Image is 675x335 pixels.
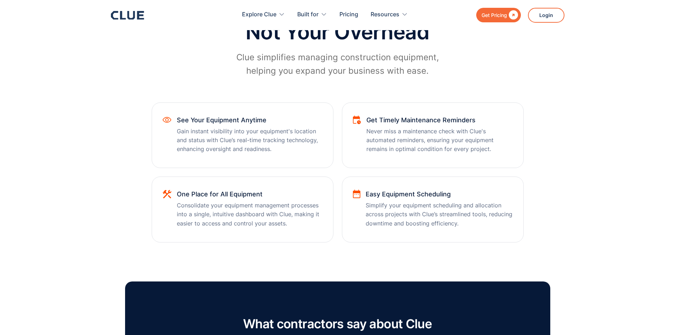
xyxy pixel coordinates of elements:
[242,4,276,26] div: Explore Clue
[238,317,437,331] h2: What contractors say about Clue
[177,117,322,123] h3: See Your Equipment Anytime
[353,190,360,199] img: Easy Equipment Scheduling
[366,191,513,197] h3: Easy Equipment Scheduling
[366,127,512,154] p: Never miss a maintenance check with Clue's automated reminders, ensuring your equipment remains i...
[297,4,319,26] div: Built for
[482,11,507,19] div: Get Pricing
[242,4,285,26] div: Explore Clue
[339,4,358,26] a: Pricing
[476,8,521,22] a: Get Pricing
[371,4,399,26] div: Resources
[163,116,171,124] img: See Your Equipment Anytime
[177,191,322,197] h3: One Place for All Equipment
[371,4,408,26] div: Resources
[231,51,444,78] p: Clue simplifies managing construction equipment, helping you expand your business with ease.
[528,8,564,23] a: Login
[366,201,513,228] p: Simplify your equipment scheduling and allocation across projects with Clue’s streamlined tools, ...
[177,201,322,228] p: Consolidate your equipment management processes into a single, intuitive dashboard with Clue, mak...
[177,127,322,154] p: Gain instant visibility into your equipment's location and status with Clue’s real-time tracking ...
[163,190,171,199] img: One Place for All Equipment
[366,117,512,123] h3: Get Timely Maintenance Reminders
[297,4,327,26] div: Built for
[353,116,361,124] img: Get Timely Maintenance Reminders
[507,11,518,19] div: 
